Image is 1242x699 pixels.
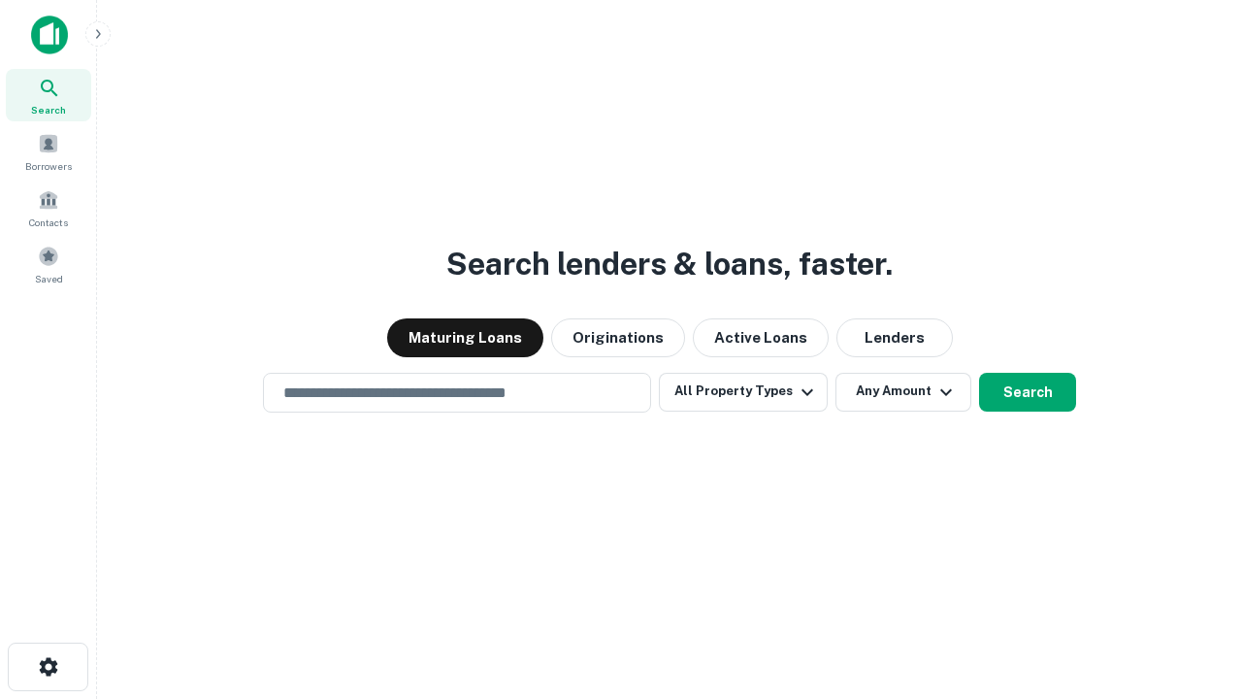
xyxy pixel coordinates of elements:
[835,373,971,412] button: Any Amount
[551,318,685,357] button: Originations
[446,241,893,287] h3: Search lenders & loans, faster.
[6,238,91,290] a: Saved
[693,318,829,357] button: Active Loans
[836,318,953,357] button: Lenders
[979,373,1076,412] button: Search
[6,182,91,234] a: Contacts
[31,16,68,54] img: capitalize-icon.png
[659,373,828,412] button: All Property Types
[387,318,543,357] button: Maturing Loans
[6,69,91,121] a: Search
[31,102,66,117] span: Search
[35,271,63,286] span: Saved
[1145,544,1242,637] iframe: Chat Widget
[6,125,91,178] a: Borrowers
[25,158,72,174] span: Borrowers
[29,215,68,230] span: Contacts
